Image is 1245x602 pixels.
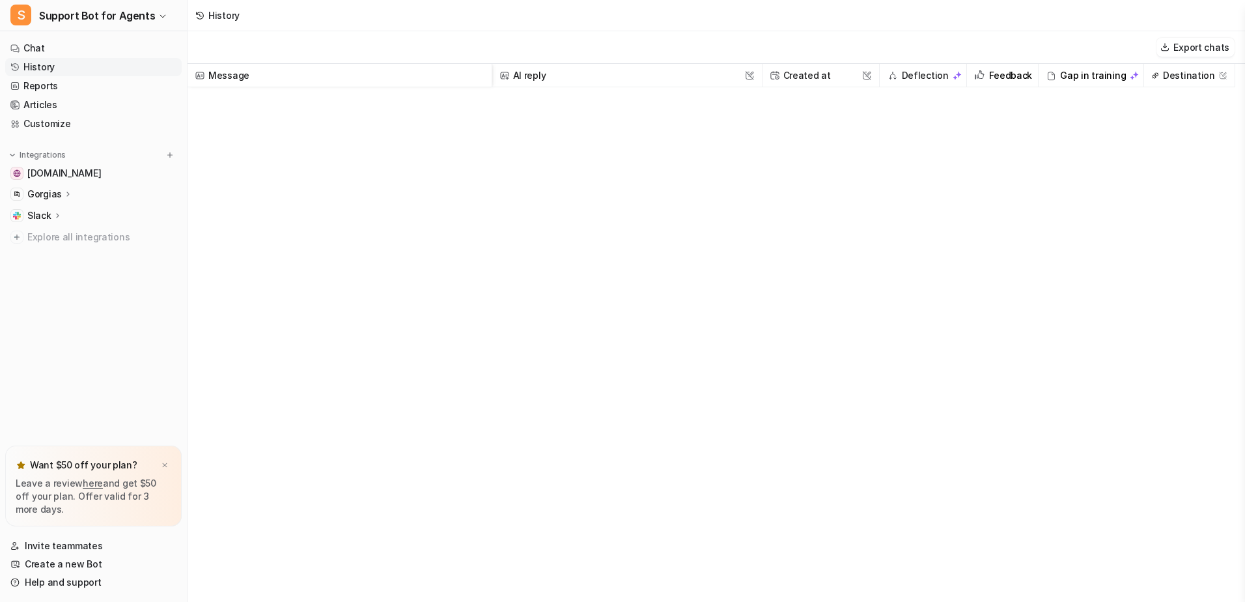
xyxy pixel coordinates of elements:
a: www.years.com[DOMAIN_NAME] [5,164,182,182]
span: Message [193,64,486,87]
p: Gorgias [27,188,62,201]
h2: Feedback [989,64,1032,87]
span: Support Bot for Agents [39,7,155,25]
a: Customize [5,115,182,133]
img: star [16,460,26,470]
img: Gorgias [13,190,21,198]
a: Reports [5,77,182,95]
a: Explore all integrations [5,228,182,246]
img: explore all integrations [10,231,23,244]
a: Create a new Bot [5,555,182,573]
img: x [161,461,169,470]
span: AI reply [497,64,757,87]
a: Chat [5,39,182,57]
span: [DOMAIN_NAME] [27,167,101,180]
span: Destination [1149,64,1229,87]
div: Gap in training [1044,64,1138,87]
span: S [10,5,31,25]
img: www.years.com [13,169,21,177]
a: History [5,58,182,76]
h2: Deflection [902,64,949,87]
img: expand menu [8,150,17,160]
a: Invite teammates [5,537,182,555]
p: Want $50 off your plan? [30,459,137,472]
p: Leave a review and get $50 off your plan. Offer valid for 3 more days. [16,477,171,516]
img: Slack [13,212,21,220]
img: menu_add.svg [165,150,175,160]
button: Export chats [1156,38,1235,57]
a: Articles [5,96,182,114]
span: Created at [768,64,874,87]
a: Help and support [5,573,182,592]
span: Explore all integrations [27,227,176,248]
a: here [83,478,103,489]
div: History [208,8,240,22]
button: Integrations [5,149,70,162]
p: Integrations [20,150,66,160]
p: Slack [27,209,51,222]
